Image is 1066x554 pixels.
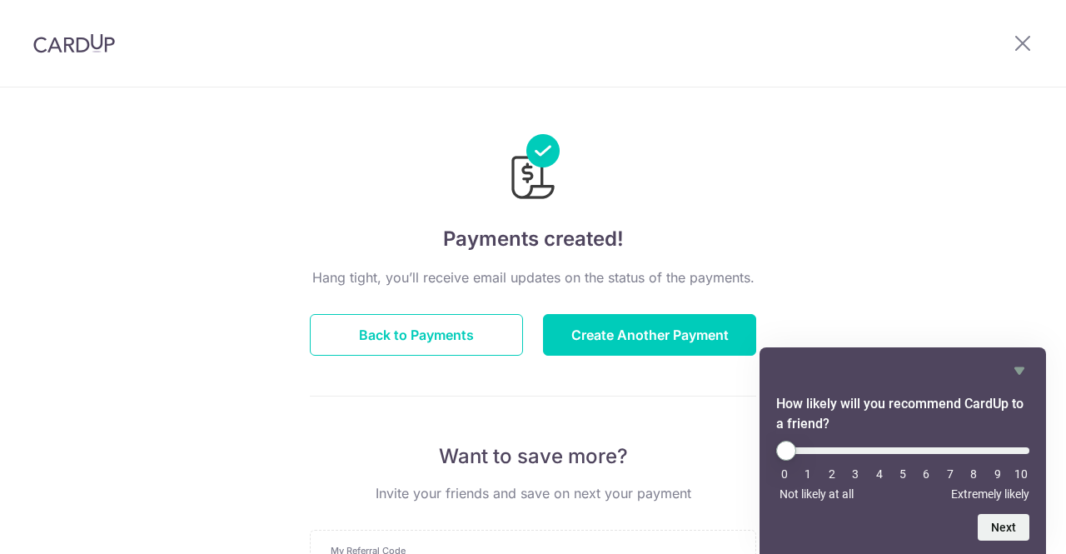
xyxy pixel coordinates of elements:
li: 4 [871,467,888,481]
button: Next question [978,514,1029,541]
button: Create Another Payment [543,314,756,356]
li: 8 [965,467,982,481]
h2: How likely will you recommend CardUp to a friend? Select an option from 0 to 10, with 0 being Not... [776,394,1029,434]
li: 10 [1013,467,1029,481]
p: Hang tight, you’ll receive email updates on the status of the payments. [310,267,756,287]
h4: Payments created! [310,224,756,254]
img: Payments [506,134,560,204]
li: 9 [989,467,1006,481]
button: Back to Payments [310,314,523,356]
li: 7 [942,467,959,481]
button: Hide survey [1009,361,1029,381]
li: 0 [776,467,793,481]
p: Want to save more? [310,443,756,470]
div: How likely will you recommend CardUp to a friend? Select an option from 0 to 10, with 0 being Not... [776,361,1029,541]
div: How likely will you recommend CardUp to a friend? Select an option from 0 to 10, with 0 being Not... [776,441,1029,501]
li: 6 [918,467,934,481]
p: Invite your friends and save on next your payment [310,483,756,503]
span: Extremely likely [951,487,1029,501]
li: 2 [824,467,840,481]
span: Not likely at all [780,487,854,501]
li: 5 [894,467,911,481]
li: 1 [799,467,816,481]
li: 3 [847,467,864,481]
img: CardUp [33,33,115,53]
